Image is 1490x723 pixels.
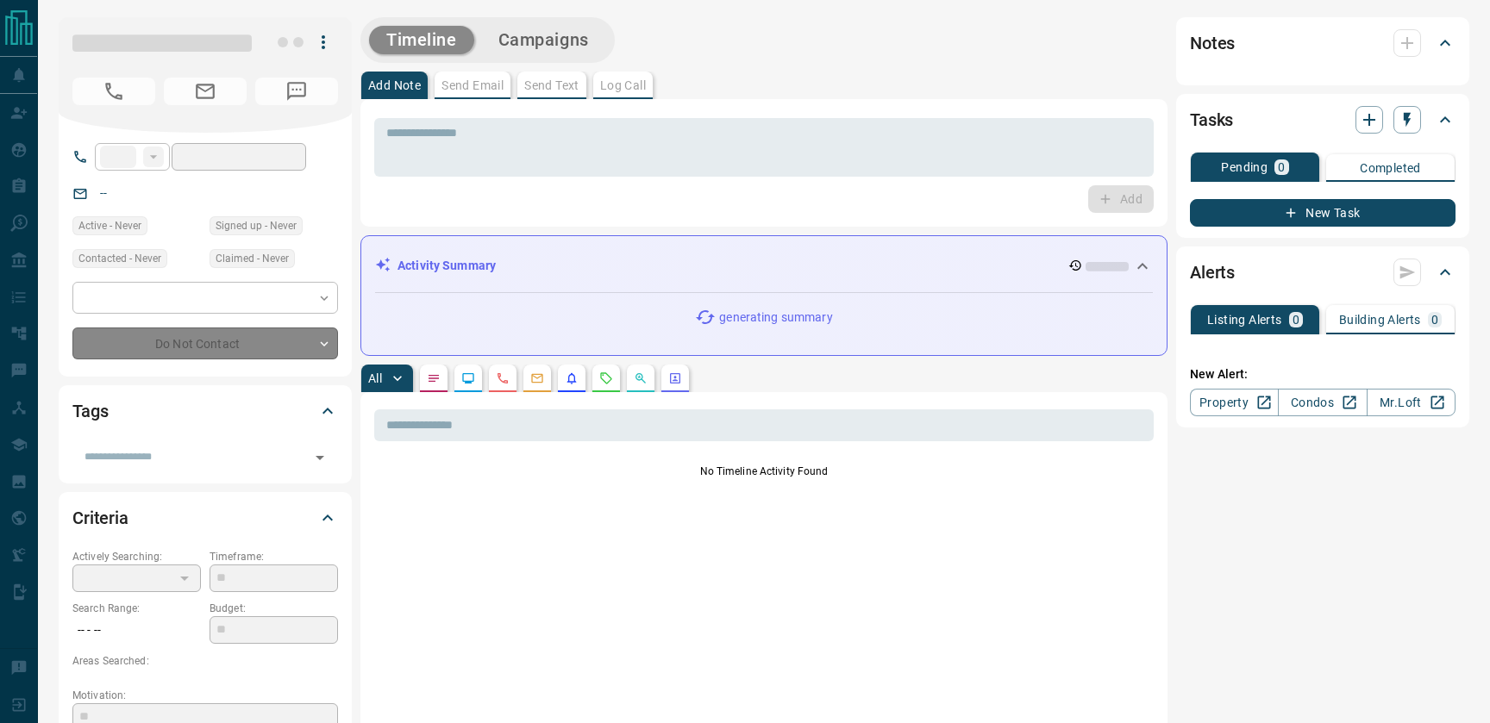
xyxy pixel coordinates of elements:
p: Budget: [210,601,338,616]
h2: Tasks [1190,106,1233,134]
svg: Emails [530,371,544,385]
h2: Alerts [1190,259,1235,286]
p: All [368,372,382,384]
p: 0 [1431,314,1438,326]
p: New Alert: [1190,365,1456,383]
svg: Lead Browsing Activity [461,371,475,385]
div: Tasks [1190,99,1456,140]
span: Signed up - Never [216,217,297,234]
div: Alerts [1190,252,1456,293]
a: Mr.Loft [1367,389,1456,416]
button: Campaigns [481,26,606,54]
button: Open [308,446,332,470]
p: Pending [1221,161,1268,173]
svg: Listing Alerts [565,371,579,385]
div: Activity Summary [375,250,1153,282]
a: -- [100,186,107,200]
div: Do Not Contact [72,327,338,359]
p: Actively Searching: [72,549,201,564]
svg: Notes [427,371,441,385]
div: Notes [1190,22,1456,64]
p: -- - -- [72,616,201,645]
p: Areas Searched: [72,653,338,669]
p: Search Range: [72,601,201,616]
h2: Notes [1190,29,1235,57]
p: 0 [1278,161,1285,173]
h2: Criteria [72,504,128,532]
p: Listing Alerts [1207,314,1282,326]
p: Building Alerts [1339,314,1421,326]
span: No Number [255,78,338,105]
div: Tags [72,390,338,432]
p: Add Note [368,79,421,91]
div: Criteria [72,497,338,539]
p: Activity Summary [398,257,496,275]
span: Claimed - Never [216,250,289,267]
p: Timeframe: [210,549,338,564]
p: generating summary [719,309,832,327]
svg: Requests [599,371,613,385]
button: New Task [1190,199,1456,227]
button: Timeline [369,26,474,54]
a: Property [1190,389,1279,416]
span: Active - Never [78,217,141,234]
p: Completed [1360,162,1421,174]
span: Contacted - Never [78,250,161,267]
p: Motivation: [72,688,338,703]
p: 0 [1293,314,1299,326]
svg: Agent Actions [668,371,682,385]
svg: Opportunities [634,371,648,385]
p: No Timeline Activity Found [374,464,1154,479]
svg: Calls [496,371,510,385]
span: No Email [164,78,247,105]
span: No Number [72,78,155,105]
a: Condos [1278,389,1367,416]
h2: Tags [72,397,108,425]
